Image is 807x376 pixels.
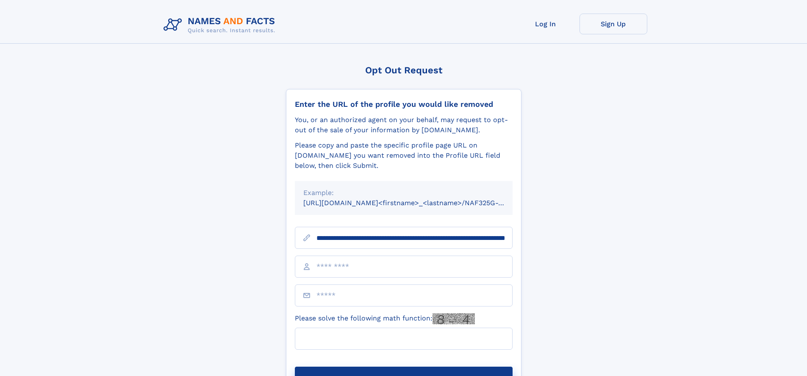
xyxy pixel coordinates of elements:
[303,199,529,207] small: [URL][DOMAIN_NAME]<firstname>_<lastname>/NAF325G-xxxxxxxx
[295,115,513,135] div: You, or an authorized agent on your behalf, may request to opt-out of the sale of your informatio...
[512,14,580,34] a: Log In
[160,14,282,36] img: Logo Names and Facts
[580,14,647,34] a: Sign Up
[295,313,475,324] label: Please solve the following math function:
[286,65,521,75] div: Opt Out Request
[295,100,513,109] div: Enter the URL of the profile you would like removed
[303,188,504,198] div: Example:
[295,140,513,171] div: Please copy and paste the specific profile page URL on [DOMAIN_NAME] you want removed into the Pr...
